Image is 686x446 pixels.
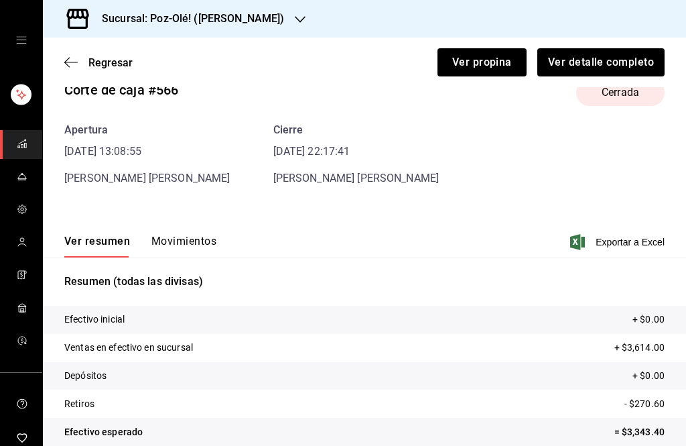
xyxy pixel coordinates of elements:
h3: Sucursal: Poz-Olé! ([PERSON_NAME]) [91,11,284,27]
div: Apertura [64,122,230,138]
button: Ver detalle completo [537,48,665,76]
p: Depósitos [64,369,107,383]
time: [DATE] 22:17:41 [273,144,439,160]
span: Cerrada [594,85,647,101]
div: navigation tabs [64,235,216,258]
p: = $3,343.40 [614,425,665,439]
button: Exportar a Excel [573,234,665,250]
button: Regresar [64,56,133,69]
button: Ver propina [437,48,527,76]
button: Movimientos [151,235,216,258]
button: open drawer [16,35,27,46]
p: Retiros [64,397,94,411]
p: Efectivo inicial [64,313,125,327]
time: [DATE] 13:08:55 [64,144,230,160]
span: [PERSON_NAME] [PERSON_NAME] [64,172,230,184]
span: [PERSON_NAME] [PERSON_NAME] [273,172,439,184]
p: - $270.60 [624,397,665,411]
div: Cierre [273,122,439,138]
p: Resumen (todas las divisas) [64,274,665,290]
p: Ventas en efectivo en sucursal [64,341,193,355]
p: + $0.00 [632,313,665,327]
p: + $3,614.00 [614,341,665,355]
p: + $0.00 [632,369,665,383]
button: Ver resumen [64,235,130,258]
div: Corte de caja #566 [64,80,178,100]
p: Efectivo esperado [64,425,143,439]
span: Regresar [88,56,133,69]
